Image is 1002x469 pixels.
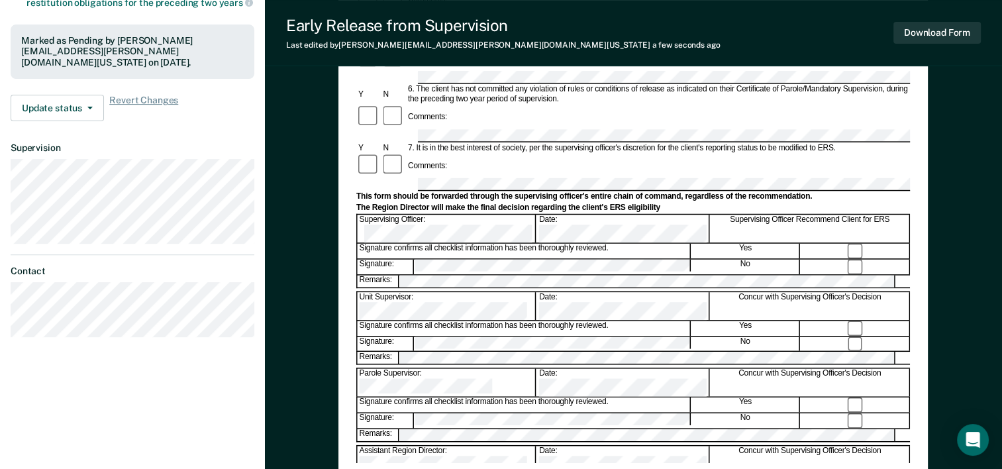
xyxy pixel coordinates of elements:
[11,142,254,154] dt: Supervision
[358,337,414,351] div: Signature:
[711,369,910,397] div: Concur with Supervising Officer's Decision
[358,244,691,258] div: Signature confirms all checklist information has been thoroughly reviewed.
[286,40,721,50] div: Last edited by [PERSON_NAME][EMAIL_ADDRESS][PERSON_NAME][DOMAIN_NAME][US_STATE]
[691,337,800,351] div: No
[537,369,709,397] div: Date:
[358,215,536,242] div: Supervising Officer:
[957,424,989,456] div: Open Intercom Messenger
[358,429,400,441] div: Remarks:
[711,215,910,242] div: Supervising Officer Recommend Client for ERS
[21,35,244,68] div: Marked as Pending by [PERSON_NAME][EMAIL_ADDRESS][PERSON_NAME][DOMAIN_NAME][US_STATE] on [DATE].
[11,266,254,277] dt: Contact
[406,85,910,105] div: 6. The client has not committed any violation of rules or conditions of release as indicated on t...
[358,292,536,320] div: Unit Supervisor:
[358,352,400,364] div: Remarks:
[356,203,910,213] div: The Region Director will make the final decision regarding the client's ERS eligibility
[537,292,709,320] div: Date:
[691,413,800,428] div: No
[406,112,449,122] div: Comments:
[893,22,981,44] button: Download Form
[358,321,691,335] div: Signature confirms all checklist information has been thoroughly reviewed.
[356,192,910,202] div: This form should be forwarded through the supervising officer's entire chain of command, regardle...
[358,397,691,412] div: Signature confirms all checklist information has been thoroughly reviewed.
[381,89,406,99] div: N
[356,143,381,153] div: Y
[109,95,178,121] span: Revert Changes
[537,215,709,242] div: Date:
[381,143,406,153] div: N
[406,143,910,153] div: 7. It is in the best interest of society, per the supervising officer's discretion for the client...
[286,16,721,35] div: Early Release from Supervision
[691,260,800,274] div: No
[691,321,800,335] div: Yes
[358,260,414,274] div: Signature:
[406,161,449,171] div: Comments:
[358,275,400,287] div: Remarks:
[691,397,800,412] div: Yes
[711,292,910,320] div: Concur with Supervising Officer's Decision
[358,369,536,397] div: Parole Supervisor:
[652,40,721,50] span: a few seconds ago
[11,95,104,121] button: Update status
[356,89,381,99] div: Y
[358,413,414,428] div: Signature:
[691,244,800,258] div: Yes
